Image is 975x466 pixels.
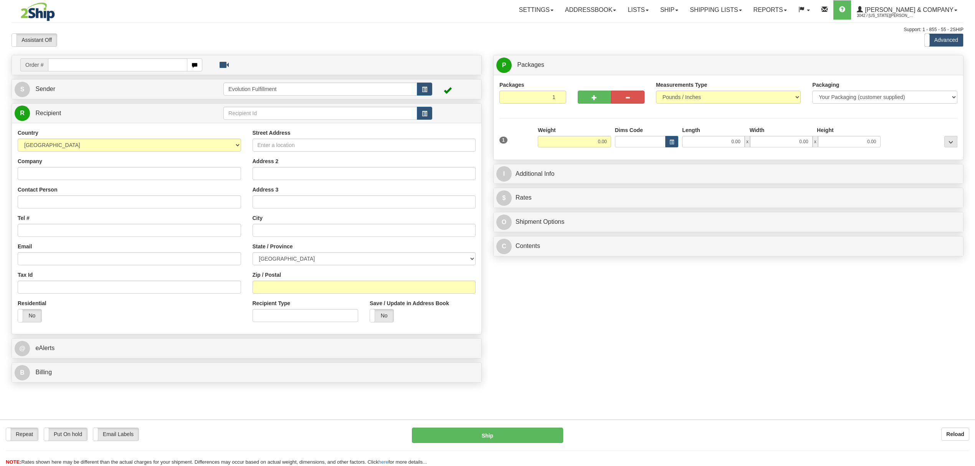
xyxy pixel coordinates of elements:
[412,428,563,443] button: Ship
[925,34,963,46] label: Advanced
[496,215,512,230] span: O
[944,136,957,147] div: ...
[20,58,48,71] span: Order #
[223,107,417,120] input: Recipient Id
[370,299,449,307] label: Save / Update in Address Book
[682,126,700,134] label: Length
[817,126,834,134] label: Height
[18,214,30,222] label: Tel #
[253,139,476,152] input: Enter a location
[378,459,388,465] a: here
[15,341,30,356] span: @
[622,0,654,20] a: Lists
[18,271,33,279] label: Tax Id
[18,129,38,137] label: Country
[496,190,512,206] span: $
[370,309,393,322] label: No
[253,243,293,250] label: State / Province
[857,12,914,20] span: 3042 / [US_STATE][PERSON_NAME]
[253,129,291,137] label: Street Address
[615,126,643,134] label: Dims Code
[499,81,524,89] label: Packages
[559,0,622,20] a: Addressbook
[15,365,30,380] span: B
[253,186,279,193] label: Address 3
[15,365,479,380] a: B Billing
[12,34,57,46] label: Assistant Off
[496,190,960,206] a: $Rates
[6,428,38,441] label: Repeat
[496,57,960,73] a: P Packages
[496,166,960,182] a: IAdditional Info
[253,299,291,307] label: Recipient Type
[941,428,969,441] button: Reload
[18,157,42,165] label: Company
[18,186,57,193] label: Contact Person
[957,194,974,272] iframe: chat widget
[18,309,41,322] label: No
[35,345,55,351] span: eAlerts
[6,459,21,465] span: NOTE:
[18,299,46,307] label: Residential
[496,214,960,230] a: OShipment Options
[656,81,707,89] label: Measurements Type
[513,0,559,20] a: Settings
[496,238,960,254] a: CContents
[851,0,963,20] a: [PERSON_NAME] & Company 3042 / [US_STATE][PERSON_NAME]
[12,26,963,33] div: Support: 1 - 855 - 55 - 2SHIP
[684,0,747,20] a: Shipping lists
[499,137,507,144] span: 1
[812,81,839,89] label: Packaging
[813,136,818,147] span: x
[253,214,263,222] label: City
[93,428,139,441] label: Email Labels
[15,81,223,97] a: S Sender
[253,157,279,165] label: Address 2
[496,166,512,182] span: I
[253,271,281,279] label: Zip / Postal
[15,82,30,97] span: S
[18,243,32,250] label: Email
[745,136,750,147] span: x
[15,340,479,356] a: @ eAlerts
[35,86,55,92] span: Sender
[35,369,52,375] span: Billing
[946,431,964,437] b: Reload
[750,126,765,134] label: Width
[863,7,954,13] span: [PERSON_NAME] & Company
[496,58,512,73] span: P
[12,2,64,21] img: logo3042.jpg
[496,239,512,254] span: C
[44,428,87,441] label: Put On hold
[15,106,30,121] span: R
[748,0,793,20] a: Reports
[538,126,555,134] label: Weight
[517,61,544,68] span: Packages
[35,110,61,116] span: Recipient
[223,83,417,96] input: Sender Id
[15,106,200,121] a: R Recipient
[654,0,684,20] a: Ship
